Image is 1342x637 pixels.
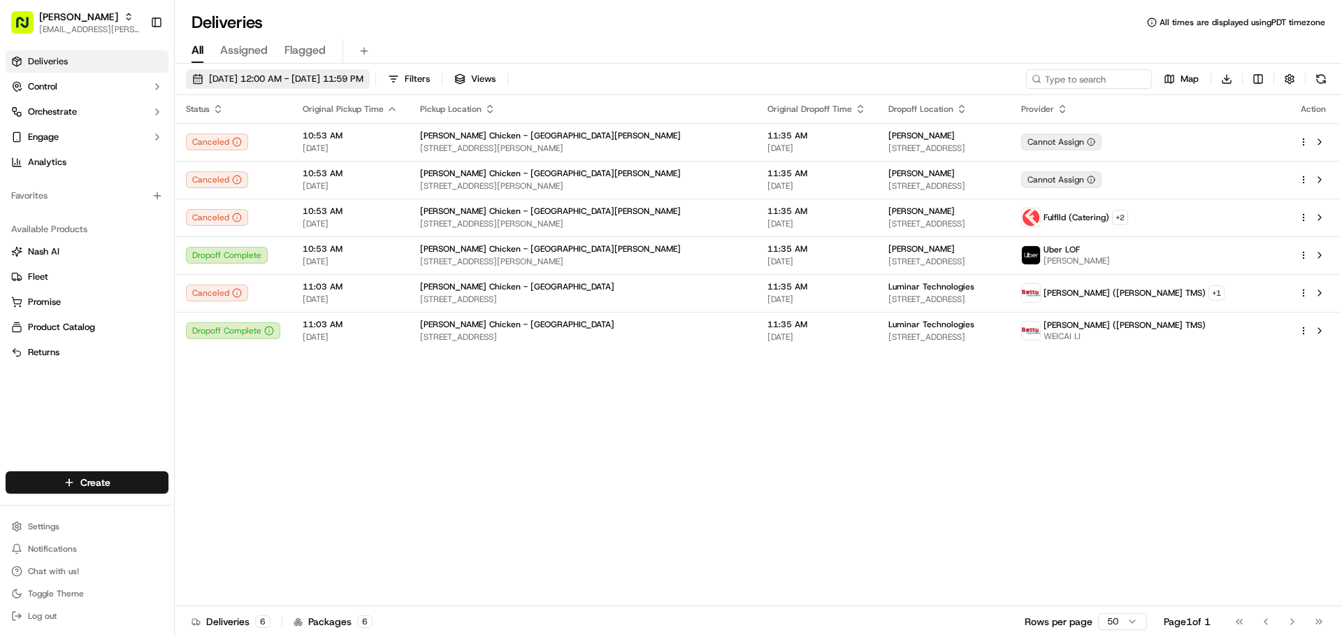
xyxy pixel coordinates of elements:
span: Fulflld (Catering) [1044,212,1109,223]
span: All times are displayed using PDT timezone [1160,17,1325,28]
span: WEICAI LI [1044,331,1206,342]
span: Filters [405,73,430,85]
button: Fleet [6,266,168,288]
span: Deliveries [28,55,68,68]
span: 10:53 AM [303,243,398,255]
span: Fleet [28,271,48,283]
div: Page 1 of 1 [1164,615,1211,629]
span: [PERSON_NAME] [888,206,955,217]
img: uber-new-logo.jpeg [1022,246,1040,264]
span: Log out [28,610,57,622]
span: Knowledge Base [28,313,107,327]
span: [PERSON_NAME] Chicken - [GEOGRAPHIC_DATA][PERSON_NAME] [420,206,681,217]
span: [DATE] [303,180,398,192]
div: Cannot Assign [1021,134,1102,150]
div: Available Products [6,218,168,241]
button: Toggle Theme [6,584,168,603]
span: Returns [28,346,59,359]
span: 11:35 AM [767,319,866,330]
span: Uber LOF [1044,244,1080,255]
input: Type to search [1026,69,1152,89]
button: Product Catalog [6,316,168,338]
div: 📗 [14,314,25,325]
span: Settings [28,521,59,532]
span: 11:35 AM [767,281,866,292]
span: Pickup Location [420,103,482,115]
span: [PERSON_NAME] Chicken - [GEOGRAPHIC_DATA][PERSON_NAME] [420,130,681,141]
span: [PERSON_NAME] [888,130,955,141]
span: [PERSON_NAME] [PERSON_NAME] [43,217,185,228]
button: +1 [1208,285,1225,301]
span: 11:03 AM [303,281,398,292]
span: Toggle Theme [28,588,84,599]
span: [DATE] [303,331,398,343]
span: Luminar Technologies [888,319,974,330]
span: [DATE] [767,218,866,229]
a: Promise [11,296,163,308]
span: Control [28,80,57,93]
span: Original Pickup Time [303,103,384,115]
span: [STREET_ADDRESS][PERSON_NAME] [420,256,745,267]
span: [PERSON_NAME] [888,243,955,255]
button: Orchestrate [6,101,168,123]
span: Engage [28,131,59,143]
button: Chat with us! [6,561,168,581]
a: 📗Knowledge Base [8,307,113,332]
span: Product Catalog [28,321,95,334]
span: [PERSON_NAME] Chicken - [GEOGRAPHIC_DATA][PERSON_NAME] [420,243,681,255]
span: Nash AI [28,245,59,258]
div: 6 [255,615,270,628]
img: profile_Fulflld_OnFleet_Thistle_SF.png [1022,208,1040,227]
img: 1727276513143-84d647e1-66c0-4f92-a045-3c9f9f5dfd92 [29,134,55,159]
a: Deliveries [6,50,168,73]
span: Original Dropoff Time [767,103,852,115]
span: [STREET_ADDRESS] [888,143,999,154]
div: Action [1299,103,1328,115]
span: [STREET_ADDRESS] [888,256,999,267]
span: • [187,217,192,228]
span: [DATE] [113,255,141,266]
span: [DATE] 12:00 AM - [DATE] 11:59 PM [209,73,363,85]
button: Start new chat [238,138,254,155]
span: 10:53 AM [303,168,398,179]
span: [DATE] [767,331,866,343]
a: Product Catalog [11,321,163,334]
span: [DATE] [767,180,866,192]
span: Analytics [28,156,66,169]
button: Canceled [186,285,248,301]
img: 1736555255976-a54dd68f-1ca7-489b-9aae-adbdc363a1c4 [28,255,39,266]
p: Welcome 👋 [14,56,254,78]
button: Notifications [6,539,168,559]
span: Dropoff Location [888,103,953,115]
h1: Deliveries [192,11,263,34]
button: Views [448,69,502,89]
button: Promise [6,291,168,313]
span: [PERSON_NAME] Chicken - [GEOGRAPHIC_DATA] [420,319,614,330]
span: [PERSON_NAME] ([PERSON_NAME] TMS) [1044,287,1206,299]
button: [EMAIL_ADDRESS][PERSON_NAME][DOMAIN_NAME] [39,24,139,35]
span: [PERSON_NAME] [1044,255,1110,266]
span: 11:35 AM [767,243,866,255]
span: [DATE] [303,294,398,305]
button: Control [6,76,168,98]
span: [PERSON_NAME] [39,10,118,24]
span: [STREET_ADDRESS][PERSON_NAME] [420,218,745,229]
span: • [105,255,110,266]
span: [PERSON_NAME] Chicken - [GEOGRAPHIC_DATA][PERSON_NAME] [420,168,681,179]
span: [DATE] [303,218,398,229]
span: Chat with us! [28,566,79,577]
button: Canceled [186,209,248,226]
img: betty.jpg [1022,284,1040,302]
input: Got a question? Start typing here... [36,90,252,105]
a: 💻API Documentation [113,307,230,332]
a: Returns [11,346,163,359]
span: Map [1181,73,1199,85]
a: Analytics [6,151,168,173]
button: Canceled [186,134,248,150]
span: Notifications [28,543,77,554]
span: [PERSON_NAME] ([PERSON_NAME] TMS) [1044,320,1206,331]
button: Refresh [1311,69,1331,89]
